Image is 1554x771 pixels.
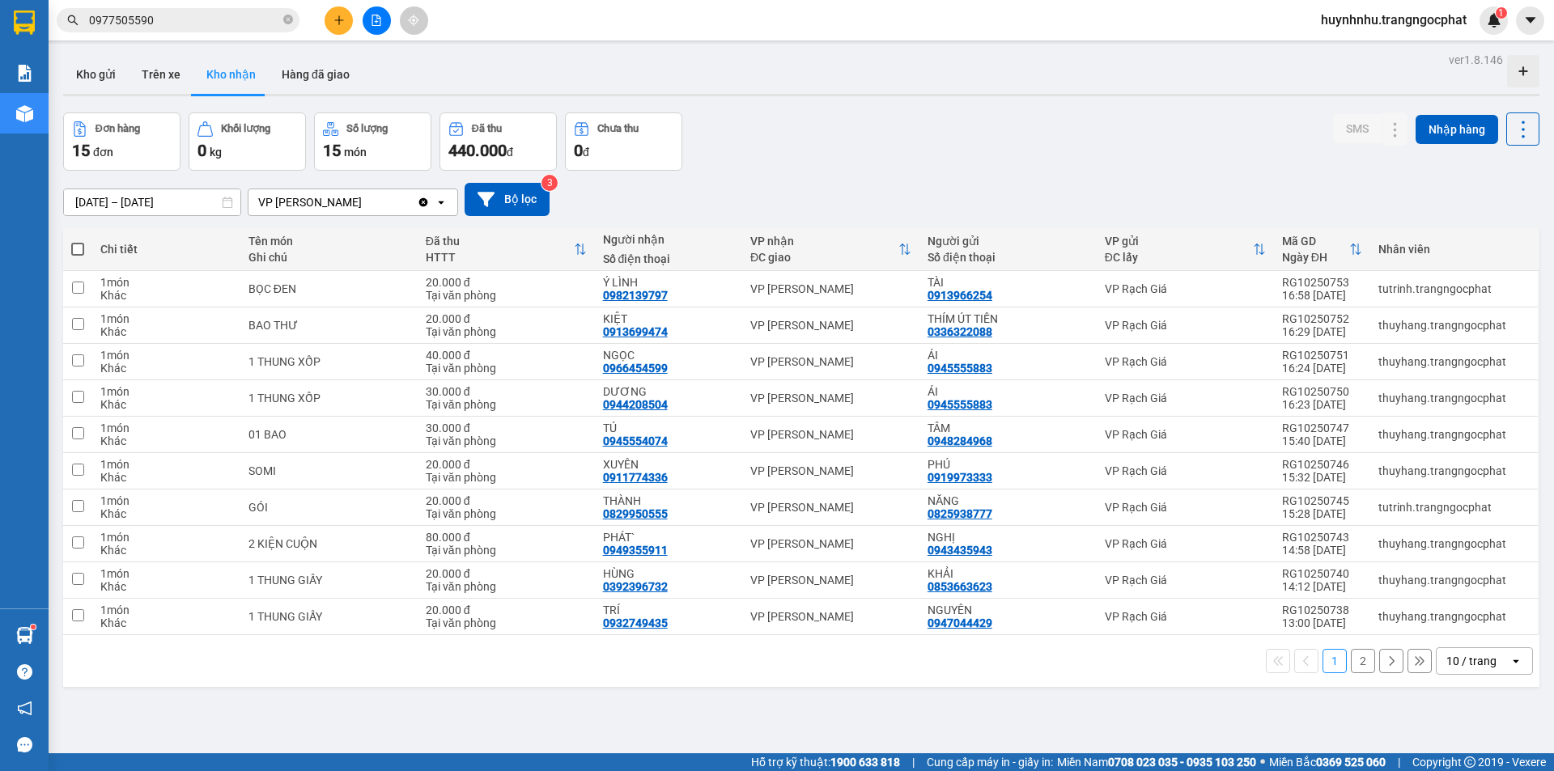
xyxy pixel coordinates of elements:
[603,276,734,289] div: Ý LÌNH
[100,507,231,520] div: Khác
[426,507,587,520] div: Tại văn phòng
[363,194,365,210] input: Selected VP Hà Tiên.
[248,251,410,264] div: Ghi chú
[603,507,668,520] div: 0829950555
[1105,537,1266,550] div: VP Rạch Giá
[541,175,558,191] sup: 3
[418,228,595,271] th: Toggle SortBy
[248,574,410,587] div: 1 THUNG GIẤY
[439,112,557,171] button: Đã thu440.000đ
[31,625,36,629] sup: 1
[1509,655,1522,667] svg: open
[603,362,668,375] div: 0966454599
[248,428,410,441] div: 01 BAO
[426,434,587,447] div: Tại văn phòng
[258,194,362,210] div: VP [PERSON_NAME]
[928,362,992,375] div: 0945555883
[603,434,668,447] div: 0945554074
[1105,428,1266,441] div: VP Rạch Giá
[248,610,410,623] div: 1 THUNG GIẤY
[583,146,589,159] span: đ
[928,398,992,411] div: 0945555883
[1507,55,1539,87] div: Tạo kho hàng mới
[750,501,911,514] div: VP [PERSON_NAME]
[197,141,206,160] span: 0
[17,701,32,716] span: notification
[1105,355,1266,368] div: VP Rạch Giá
[426,312,587,325] div: 20.000 đ
[1282,544,1363,557] div: 14:58 [DATE]
[100,494,231,507] div: 1 món
[1316,756,1386,769] strong: 0369 525 060
[100,604,231,616] div: 1 món
[465,183,550,216] button: Bộ lọc
[1282,604,1363,616] div: RG10250738
[750,235,898,248] div: VP nhận
[426,580,587,593] div: Tại văn phòng
[1449,51,1503,69] div: ver 1.8.146
[129,55,193,94] button: Trên xe
[93,146,113,159] span: đơn
[426,471,587,484] div: Tại văn phòng
[426,362,587,375] div: Tại văn phòng
[100,567,231,580] div: 1 món
[928,567,1089,580] div: KHẢI
[1105,392,1266,405] div: VP Rạch Giá
[100,531,231,544] div: 1 món
[1105,574,1266,587] div: VP Rạch Giá
[750,537,911,550] div: VP [PERSON_NAME]
[750,610,911,623] div: VP [PERSON_NAME]
[248,501,410,514] div: GÓI
[1282,507,1363,520] div: 15:28 [DATE]
[426,349,587,362] div: 40.000 đ
[1378,428,1530,441] div: thuyhang.trangngocphat
[603,580,668,593] div: 0392396732
[426,325,587,338] div: Tại văn phòng
[603,422,734,434] div: TÚ
[100,616,231,629] div: Khác
[426,567,587,580] div: 20.000 đ
[100,276,231,289] div: 1 món
[100,362,231,375] div: Khác
[1378,319,1530,332] div: thuyhang.trangngocphat
[928,385,1089,398] div: ÁI
[283,15,293,24] span: close-circle
[603,604,734,616] div: TRÍ
[448,141,507,160] span: 440.000
[603,398,668,411] div: 0944208504
[928,616,992,629] div: 0947044429
[507,146,513,159] span: đ
[100,544,231,557] div: Khác
[1282,434,1363,447] div: 15:40 [DATE]
[1105,282,1266,295] div: VP Rạch Giá
[426,458,587,471] div: 20.000 đ
[750,392,911,405] div: VP [PERSON_NAME]
[64,189,240,215] input: Select a date range.
[1108,756,1256,769] strong: 0708 023 035 - 0935 103 250
[750,428,911,441] div: VP [PERSON_NAME]
[751,753,900,771] span: Hỗ trợ kỹ thuật:
[912,753,915,771] span: |
[426,544,587,557] div: Tại văn phòng
[603,531,734,544] div: PHÁT`
[248,392,410,405] div: 1 THUNG XỐP
[314,112,431,171] button: Số lượng15món
[1097,228,1274,271] th: Toggle SortBy
[1282,616,1363,629] div: 13:00 [DATE]
[16,65,33,82] img: solution-icon
[325,6,353,35] button: plus
[1398,753,1400,771] span: |
[603,616,668,629] div: 0932749435
[72,141,90,160] span: 15
[928,422,1089,434] div: TÂM
[1282,580,1363,593] div: 14:12 [DATE]
[435,196,448,209] svg: open
[426,616,587,629] div: Tại văn phòng
[928,276,1089,289] div: TÀI
[750,251,898,264] div: ĐC giao
[1260,759,1265,765] span: ⚪️
[100,243,231,256] div: Chi tiết
[928,544,992,557] div: 0943435943
[89,11,280,29] input: Tìm tên, số ĐT hoặc mã đơn
[17,664,32,680] span: question-circle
